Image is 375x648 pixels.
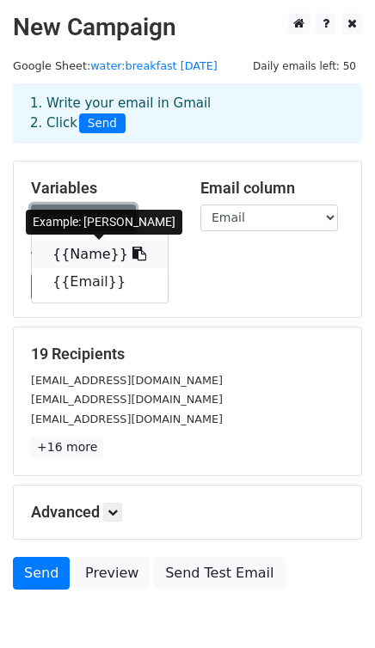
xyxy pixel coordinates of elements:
[247,59,362,72] a: Daily emails left: 50
[13,13,362,42] h2: New Campaign
[247,57,362,76] span: Daily emails left: 50
[26,210,182,235] div: Example: [PERSON_NAME]
[32,268,168,296] a: {{Email}}
[200,179,344,198] h5: Email column
[13,557,70,590] a: Send
[31,413,223,425] small: [EMAIL_ADDRESS][DOMAIN_NAME]
[13,59,218,72] small: Google Sheet:
[74,557,150,590] a: Preview
[32,241,168,268] a: {{Name}}
[31,437,103,458] a: +16 more
[154,557,285,590] a: Send Test Email
[289,565,375,648] div: Tiện ích trò chuyện
[289,565,375,648] iframe: Chat Widget
[90,59,218,72] a: water:breakfast [DATE]
[79,113,126,134] span: Send
[31,374,223,387] small: [EMAIL_ADDRESS][DOMAIN_NAME]
[31,503,344,522] h5: Advanced
[31,393,223,406] small: [EMAIL_ADDRESS][DOMAIN_NAME]
[31,179,175,198] h5: Variables
[17,94,358,133] div: 1. Write your email in Gmail 2. Click
[31,345,344,364] h5: 19 Recipients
